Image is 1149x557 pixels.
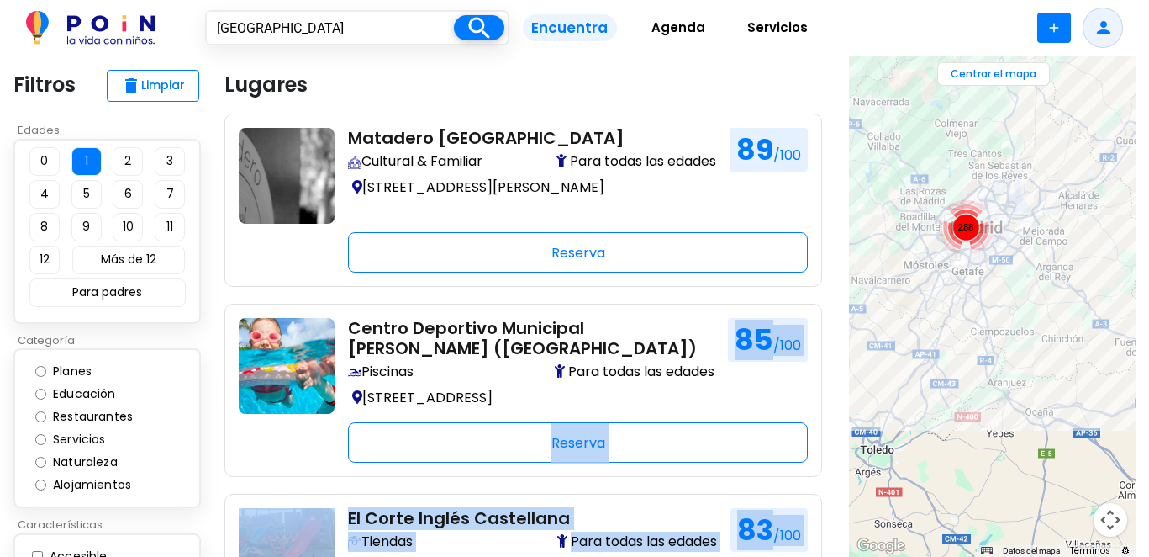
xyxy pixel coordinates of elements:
a: Informar a Google acerca de errores en las imágenes o en el mapa de carreteras [1120,546,1131,555]
p: Características [13,517,211,533]
a: Abre esta zona en Google Maps (se abre en una nueva ventana) [853,535,909,557]
img: Encuentra piscinas públicas con zonas infantiles, actividades acuáticas para niños y seguridad ad... [348,366,361,379]
button: 11 [155,213,185,241]
img: Descubre eventos y actividades familiares en centros culturales y recintos feriales. Programación... [348,156,361,169]
button: 3 [155,147,185,176]
span: Servicios [740,14,815,41]
h1: 83 [730,508,808,552]
span: /100 [773,526,801,545]
span: Para todas las edades [557,532,717,552]
button: Más de 12 [72,246,185,274]
i: search [465,13,494,43]
button: deleteLimpiar [107,70,199,102]
button: Controles de visualización del mapa [1094,503,1127,537]
p: [STREET_ADDRESS] [348,385,714,410]
button: 5 [71,180,102,209]
p: Edades [13,122,211,139]
button: Combinaciones de teclas [981,545,993,557]
a: Encuentra [509,8,630,49]
span: Para todas las edades [556,151,716,172]
img: Google [853,535,909,557]
button: 0 [29,147,60,176]
h2: Matadero [GEOGRAPHIC_DATA] [348,128,716,148]
p: [STREET_ADDRESS][PERSON_NAME] [348,175,716,199]
a: Agenda [630,8,726,49]
a: piscina-verano-madrid-centro-deportivo-municipal-margot-moles-vicalvaro Centro Deportivo Municipa... [239,318,808,463]
a: matadero-madrid Matadero [GEOGRAPHIC_DATA] Descubre eventos y actividades familiares en centros c... [239,128,808,273]
label: Planes [49,363,108,380]
button: Datos del mapa [1003,545,1060,557]
img: matadero-madrid [239,128,335,224]
label: Naturaleza [49,454,134,471]
button: 9 [71,213,102,241]
span: Tiendas [348,532,413,552]
label: Restaurantes [49,408,150,426]
h2: El Corte Inglés Castellana [348,508,717,528]
img: Encuentra tiendas con espacios y servicios pensados para familias con niños: cambiadores, áreas d... [348,536,361,549]
a: Términos (se abre en una nueva pestaña) [1070,544,1110,557]
div: Reserva [348,422,808,463]
span: Agenda [644,14,713,41]
span: Encuentra [523,14,616,42]
label: Alojamientos [49,476,148,494]
p: Categoría [13,332,211,349]
h1: 85 [728,318,808,362]
label: Educación [49,385,133,403]
button: 10 [113,213,143,241]
p: Lugares [224,70,308,100]
button: 7 [155,180,185,209]
a: Servicios [726,8,829,49]
button: Para padres [29,278,186,307]
span: Piscinas [348,362,414,382]
div: Reserva [348,232,808,273]
span: delete [121,76,141,96]
img: piscina-verano-madrid-centro-deportivo-municipal-margot-moles-vicalvaro [239,318,335,414]
button: 12 [29,246,60,274]
button: Centrar el mapa [937,62,1050,86]
img: POiN [26,11,155,45]
input: ¿Dónde? [207,12,454,44]
button: 2 [113,147,143,176]
p: Filtros [13,70,76,100]
span: 288 [957,222,972,232]
span: Cultural & Familiar [348,151,482,172]
h2: Centro Deportivo Municipal [PERSON_NAME] ([GEOGRAPHIC_DATA]) [348,318,714,358]
button: 4 [29,180,60,209]
button: 8 [29,213,60,241]
button: 1 [71,147,102,176]
label: Servicios [49,431,123,448]
span: Para todas las edades [555,362,714,382]
h1: 89 [730,128,808,172]
span: /100 [773,146,801,165]
span: /100 [773,336,801,355]
button: 6 [113,180,143,209]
